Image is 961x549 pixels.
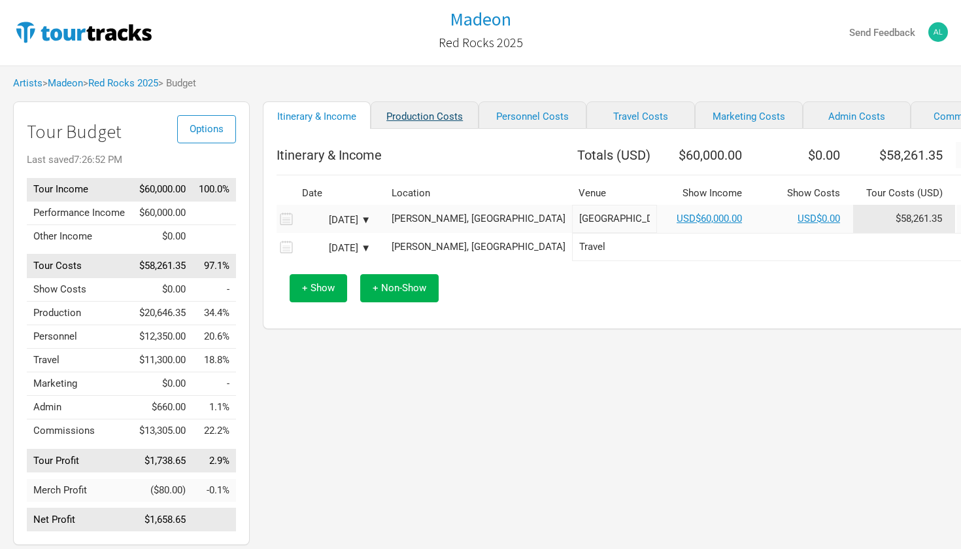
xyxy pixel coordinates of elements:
th: Date [295,182,380,205]
td: Personnel as % of Tour Income [192,325,236,349]
a: Marketing Costs [695,101,803,129]
td: $58,261.35 [132,255,192,278]
button: + Show [290,274,347,302]
img: Alex [928,22,948,42]
h1: Tour Budget [27,122,236,142]
td: Show Costs [27,278,132,302]
td: Merch Profit as % of Tour Income [192,479,236,502]
h1: Madeon [450,7,511,31]
td: Tour Income [27,178,132,202]
td: Tour Income as % of Tour Income [192,178,236,202]
th: Venue [572,182,657,205]
td: Tour Cost allocation from Production, Personnel, Travel, Marketing, Admin & Commissions [853,205,956,233]
td: Commissions as % of Tour Income [192,419,236,443]
span: > Budget [158,79,196,88]
th: Show Income [657,182,755,205]
th: $0.00 [755,142,853,168]
th: $58,261.35 [853,142,956,168]
div: Last saved 7:26:52 PM [27,155,236,165]
td: $0.00 [132,372,192,396]
td: $1,658.65 [132,508,192,532]
a: Production Costs [371,101,479,129]
td: Travel as % of Tour Income [192,349,236,372]
td: $13,305.00 [132,419,192,443]
th: Itinerary & Income [277,142,572,168]
div: Morrison, United States [392,242,565,252]
td: $1,738.65 [132,449,192,472]
button: Options [177,115,236,143]
td: ($80.00) [132,479,192,502]
span: + Show [302,282,335,294]
td: $60,000.00 [132,178,192,202]
td: Admin as % of Tour Income [192,396,236,419]
td: Tour Profit as % of Tour Income [192,449,236,472]
td: $0.00 [132,224,192,248]
a: Red Rocks 2025 [88,77,158,89]
a: Travel Costs [586,101,694,129]
td: $12,350.00 [132,325,192,349]
td: Admin [27,396,132,419]
th: Location [385,182,572,205]
td: $660.00 [132,396,192,419]
a: Red Rocks 2025 [439,29,523,56]
a: Artists [13,77,42,89]
img: TourTracks [13,19,154,45]
a: USD$60,000.00 [677,213,742,224]
td: Other Income [27,224,132,248]
input: Red Rocks Amphitheatre [572,205,657,233]
span: + Non-Show [373,282,426,294]
td: Tour Profit [27,449,132,472]
td: $0.00 [132,278,192,302]
td: $60,000.00 [132,201,192,224]
span: Options [190,123,224,135]
td: Personnel [27,325,132,349]
th: Totals ( USD ) [572,142,657,168]
td: Travel [27,349,132,372]
td: Performance Income [27,201,132,224]
a: Itinerary & Income [263,101,371,129]
h2: Red Rocks 2025 [439,35,523,50]
a: Madeon [450,9,511,29]
a: Madeon [48,77,83,89]
th: $60,000.00 [657,142,755,168]
td: Performance Income as % of Tour Income [192,201,236,224]
span: > [42,79,83,88]
a: USD$0.00 [798,213,840,224]
td: Production [27,302,132,325]
span: > [83,79,158,88]
td: Net Profit as % of Tour Income [192,508,236,532]
td: Other Income as % of Tour Income [192,224,236,248]
td: Production as % of Tour Income [192,302,236,325]
td: Commissions [27,419,132,443]
td: Marketing as % of Tour Income [192,372,236,396]
th: Tour Costs ( USD ) [853,182,956,205]
strong: Send Feedback [849,27,915,39]
div: [DATE] ▼ [299,243,371,253]
td: Net Profit [27,508,132,532]
th: Show Costs [755,182,853,205]
td: Merch Profit [27,479,132,502]
td: $20,646.35 [132,302,192,325]
div: [DATE] ▼ [299,215,371,225]
a: Admin Costs [803,101,911,129]
td: $11,300.00 [132,349,192,372]
td: Marketing [27,372,132,396]
div: Morrison, United States [392,214,565,224]
td: Tour Costs [27,255,132,278]
td: Tour Costs as % of Tour Income [192,255,236,278]
td: Show Costs as % of Tour Income [192,278,236,302]
button: + Non-Show [360,274,439,302]
a: Personnel Costs [479,101,586,129]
